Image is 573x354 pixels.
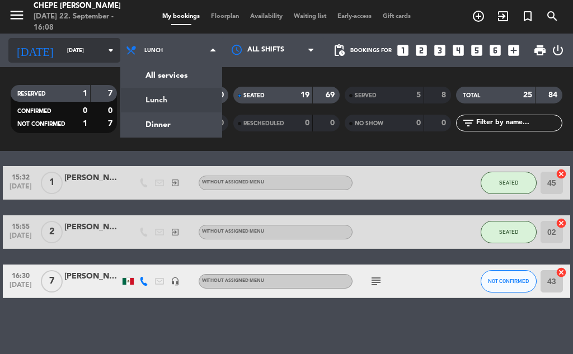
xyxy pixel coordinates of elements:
[202,180,264,185] span: Without assigned menu
[551,44,565,57] i: power_settings_new
[377,13,416,20] span: Gift cards
[433,43,447,58] i: looks_3
[533,44,547,57] span: print
[521,10,534,23] i: turned_in_not
[83,89,87,97] strong: 1
[305,119,309,127] strong: 0
[34,1,135,12] div: Chepe [PERSON_NAME]
[523,91,532,99] strong: 25
[171,277,180,286] i: headset_mic
[171,228,180,237] i: exit_to_app
[144,48,163,54] span: Lunch
[7,219,35,232] span: 15:55
[83,107,87,115] strong: 0
[369,275,383,288] i: subject
[499,229,518,235] span: SEATED
[121,63,222,88] a: All services
[491,7,515,26] span: WALK IN
[488,278,529,284] span: NOT CONFIRMED
[556,218,567,229] i: cancel
[157,13,205,20] span: My bookings
[104,44,118,57] i: arrow_drop_down
[506,43,521,58] i: add_box
[121,88,222,112] a: Lunch
[41,270,63,292] span: 7
[551,34,565,67] div: LOG OUT
[64,172,120,185] div: [PERSON_NAME]
[41,172,63,194] span: 1
[121,112,222,137] a: Dinner
[64,221,120,234] div: [PERSON_NAME]
[300,91,309,99] strong: 19
[332,13,377,20] span: Early-access
[108,89,115,97] strong: 7
[108,107,115,115] strong: 0
[243,121,284,126] span: RESCHEDULED
[451,43,466,58] i: looks_4
[463,93,480,98] span: TOTAL
[556,168,567,180] i: cancel
[8,7,25,23] i: menu
[416,91,421,99] strong: 5
[548,91,560,99] strong: 84
[416,119,421,127] strong: 0
[41,221,63,243] span: 2
[332,44,346,57] span: pending_actions
[7,268,35,281] span: 16:30
[219,119,226,127] strong: 0
[488,43,502,58] i: looks_6
[481,221,537,243] button: SEATED
[17,108,51,114] span: CONFIRMED
[355,93,377,98] span: SERVED
[469,43,484,58] i: looks_5
[7,183,35,196] span: [DATE]
[396,43,410,58] i: looks_one
[34,11,135,33] div: [DATE] 22. September - 16:08
[17,91,46,97] span: RESERVED
[288,13,332,20] span: Waiting list
[540,7,565,26] span: SEARCH
[7,281,35,294] span: [DATE]
[462,116,475,130] i: filter_list
[556,267,567,278] i: cancel
[330,119,337,127] strong: 0
[466,7,491,26] span: BOOK TABLE
[83,120,87,128] strong: 1
[326,91,337,99] strong: 69
[245,13,288,20] span: Availability
[442,91,448,99] strong: 8
[475,117,562,129] input: Filter by name...
[243,93,265,98] span: SEATED
[355,121,383,126] span: NO SHOW
[481,270,537,292] button: NOT CONFIRMED
[202,229,264,234] span: Without assigned menu
[7,170,35,183] span: 15:32
[171,178,180,187] i: exit_to_app
[442,119,448,127] strong: 0
[219,91,226,99] strong: 0
[205,13,245,20] span: Floorplan
[202,279,264,283] span: Without assigned menu
[108,120,115,128] strong: 7
[17,121,65,127] span: NOT CONFIRMED
[472,10,485,23] i: add_circle_outline
[414,43,429,58] i: looks_two
[546,10,559,23] i: search
[350,48,392,54] span: Bookings for
[8,7,25,27] button: menu
[8,39,62,62] i: [DATE]
[64,270,120,283] div: [PERSON_NAME]
[7,232,35,245] span: [DATE]
[496,10,510,23] i: exit_to_app
[481,172,537,194] button: SEATED
[499,180,518,186] span: SEATED
[515,7,540,26] span: Special reservation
